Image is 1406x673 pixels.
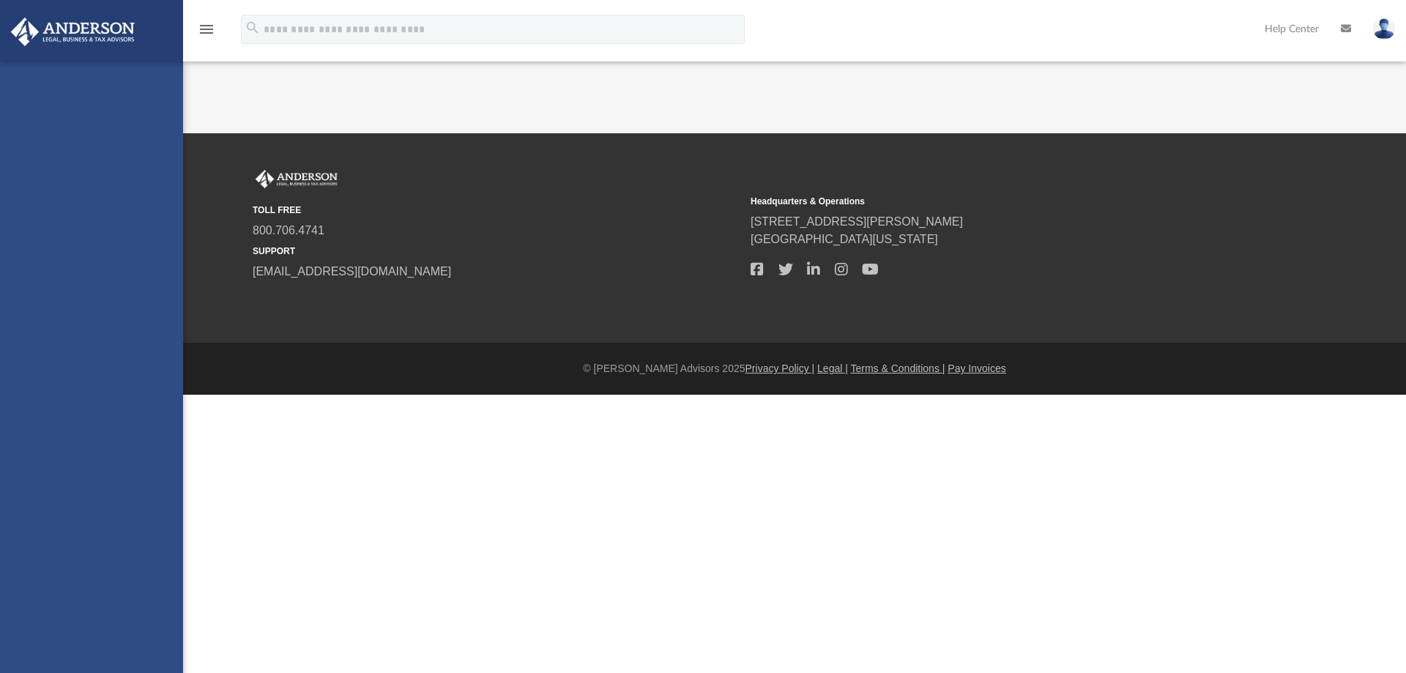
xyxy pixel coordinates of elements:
a: Pay Invoices [948,362,1005,374]
small: SUPPORT [253,245,740,258]
a: Privacy Policy | [745,362,815,374]
a: Legal | [817,362,848,374]
i: search [245,20,261,36]
a: menu [198,28,215,38]
img: Anderson Advisors Platinum Portal [7,18,139,46]
a: 800.706.4741 [253,224,324,237]
a: [EMAIL_ADDRESS][DOMAIN_NAME] [253,265,451,278]
div: © [PERSON_NAME] Advisors 2025 [183,361,1406,376]
a: [STREET_ADDRESS][PERSON_NAME] [751,215,963,228]
img: Anderson Advisors Platinum Portal [253,170,341,189]
a: Terms & Conditions | [851,362,945,374]
i: menu [198,21,215,38]
a: [GEOGRAPHIC_DATA][US_STATE] [751,233,938,245]
small: TOLL FREE [253,204,740,217]
small: Headquarters & Operations [751,195,1238,208]
img: User Pic [1373,18,1395,40]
